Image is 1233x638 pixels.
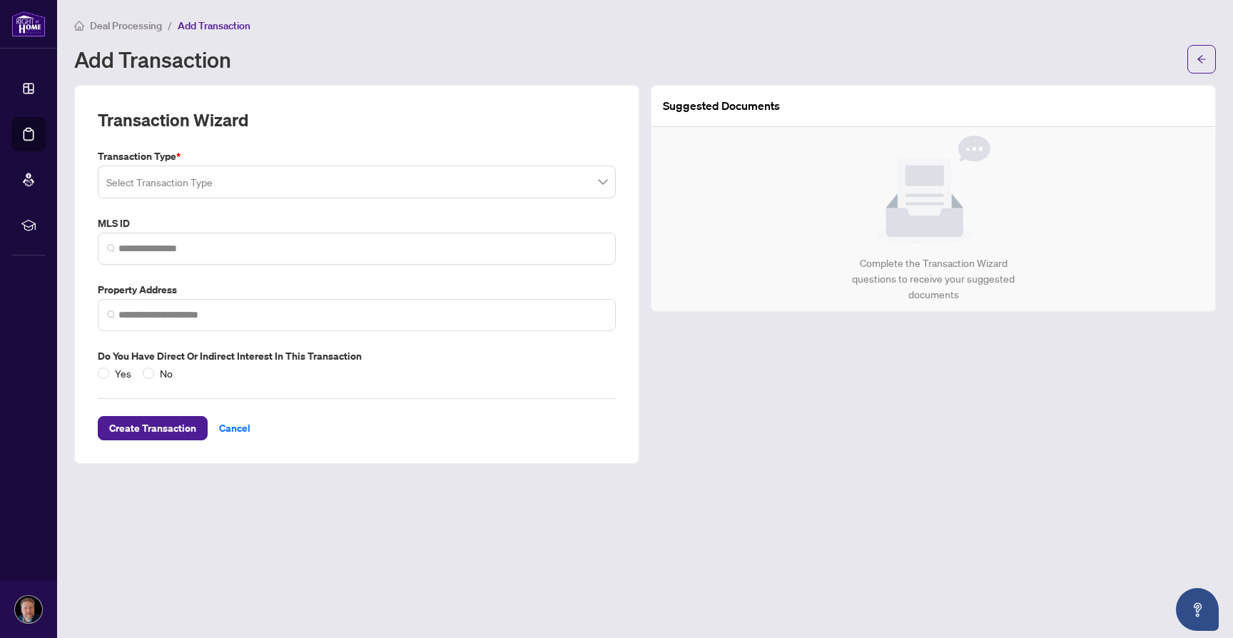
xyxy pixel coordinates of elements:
[109,365,137,381] span: Yes
[98,148,616,164] label: Transaction Type
[1176,588,1219,631] button: Open asap
[1197,54,1207,64] span: arrow-left
[98,108,248,131] h2: Transaction Wizard
[74,21,84,31] span: home
[168,17,172,34] li: /
[109,417,196,440] span: Create Transaction
[107,310,116,319] img: search_icon
[154,365,178,381] span: No
[219,417,250,440] span: Cancel
[837,255,1030,303] div: Complete the Transaction Wizard questions to receive your suggested documents
[98,216,616,231] label: MLS ID
[90,19,162,32] span: Deal Processing
[98,282,616,298] label: Property Address
[98,416,208,440] button: Create Transaction
[74,48,231,71] h1: Add Transaction
[107,244,116,253] img: search_icon
[11,11,46,37] img: logo
[15,596,42,623] img: Profile Icon
[876,136,990,244] img: Null State Icon
[663,97,780,115] article: Suggested Documents
[178,19,250,32] span: Add Transaction
[98,348,616,364] label: Do you have direct or indirect interest in this transaction
[208,416,262,440] button: Cancel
